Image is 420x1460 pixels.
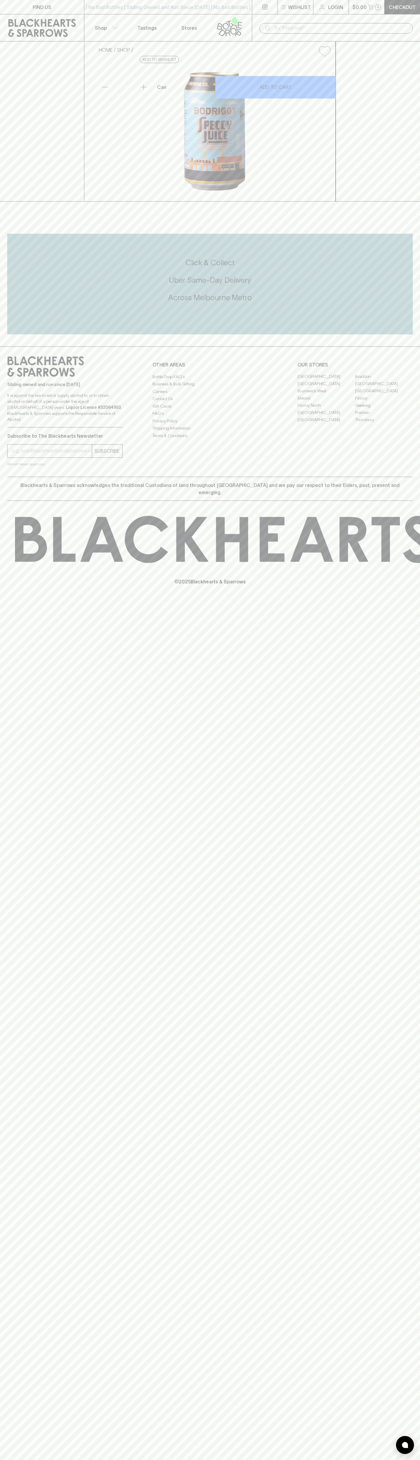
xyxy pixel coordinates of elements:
[153,403,268,410] a: Gift Cards
[259,84,292,91] p: ADD TO CART
[7,275,413,285] h5: Uber Same-Day Delivery
[355,402,413,409] a: Geelong
[33,4,51,11] p: FIND US
[298,409,355,416] a: [GEOGRAPHIC_DATA]
[355,395,413,402] a: Fitzroy
[298,380,355,388] a: [GEOGRAPHIC_DATA]
[355,373,413,380] a: Braddon
[117,47,130,53] a: SHOP
[157,84,166,91] p: Can
[153,361,268,368] p: OTHER AREAS
[355,388,413,395] a: [GEOGRAPHIC_DATA]
[155,81,215,93] div: Can
[355,380,413,388] a: [GEOGRAPHIC_DATA]
[274,23,408,33] input: Try "Pinot noir"
[12,446,92,456] input: e.g. jane@blackheartsandsparrows.com.au
[92,445,122,458] button: SUBSCRIBE
[7,234,413,334] div: Call to action block
[7,461,122,467] p: We will never spam you
[94,62,335,201] img: 39081.png
[153,381,268,388] a: Business & Bulk Gifting
[298,373,355,380] a: [GEOGRAPHIC_DATA]
[298,388,355,395] a: Brunswick West
[402,1442,408,1448] img: bubble-icon
[355,416,413,424] a: Thornbury
[298,402,355,409] a: Fitzroy North
[84,14,126,41] button: Shop
[99,47,113,53] a: HOME
[140,56,179,63] button: Add to wishlist
[389,4,416,11] p: Checkout
[12,482,408,496] p: Blackhearts & Sparrows acknowledges the traditional Custodians of land throughout [GEOGRAPHIC_DAT...
[153,417,268,424] a: Privacy Policy
[328,4,343,11] p: Login
[352,4,367,11] p: $0.00
[298,416,355,424] a: [GEOGRAPHIC_DATA]
[7,432,122,440] p: Subscribe to The Blackhearts Newsletter
[66,405,121,410] strong: Liquor License #32064953
[7,382,122,388] p: Sibling owned and run since [DATE]
[7,293,413,303] h5: Across Melbourne Metro
[355,409,413,416] a: Prahran
[288,4,311,11] p: Wishlist
[126,14,168,41] a: Tastings
[181,24,197,32] p: Stores
[215,76,336,99] button: ADD TO CART
[153,395,268,403] a: Contact Us
[153,388,268,395] a: Careers
[95,24,107,32] p: Shop
[153,373,268,380] a: Bottle Drop FAQ's
[7,258,413,268] h5: Click & Collect
[95,447,120,455] p: SUBSCRIBE
[153,410,268,417] a: FAQ's
[298,395,355,402] a: Elwood
[168,14,210,41] a: Stores
[316,44,333,59] button: Add to wishlist
[377,5,379,9] p: 0
[137,24,157,32] p: Tastings
[153,432,268,439] a: Terms & Conditions
[298,361,413,368] p: OUR STORES
[7,392,122,422] p: It is against the law to sell or supply alcohol to, or to obtain alcohol on behalf of a person un...
[153,425,268,432] a: Shipping Information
